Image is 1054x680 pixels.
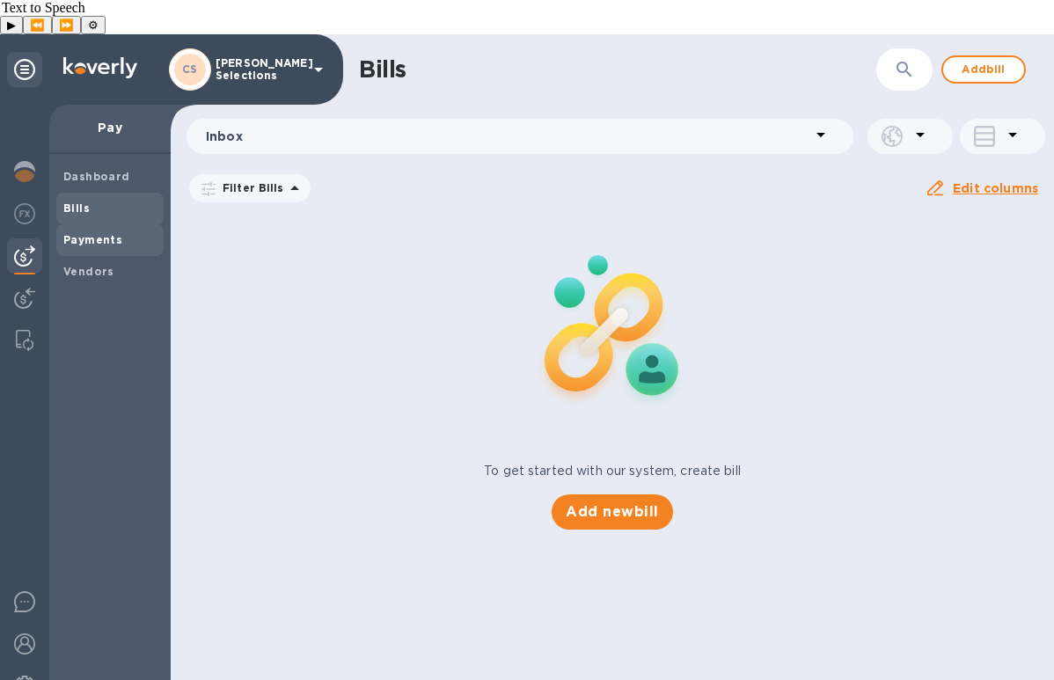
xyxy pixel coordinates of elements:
[484,462,741,480] p: To get started with our system, create bill
[63,119,157,136] p: Pay
[957,59,1010,80] span: Add bill
[63,233,122,246] b: Payments
[359,55,406,84] h1: Bills
[52,16,81,34] button: Forward
[216,180,284,195] p: Filter Bills
[941,55,1026,84] button: Addbill
[216,57,304,82] p: [PERSON_NAME] Selections
[63,201,90,215] b: Bills
[63,170,130,183] b: Dashboard
[81,16,106,34] button: Settings
[566,501,658,523] span: Add new bill
[14,203,35,224] img: Foreign exchange
[953,181,1038,195] u: Edit columns
[552,494,672,530] button: Add newbill
[206,128,810,145] p: Inbox
[7,52,42,87] div: Unpin categories
[23,16,52,34] button: Previous
[63,57,137,78] img: Logo
[63,265,114,278] b: Vendors
[182,62,198,76] b: CS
